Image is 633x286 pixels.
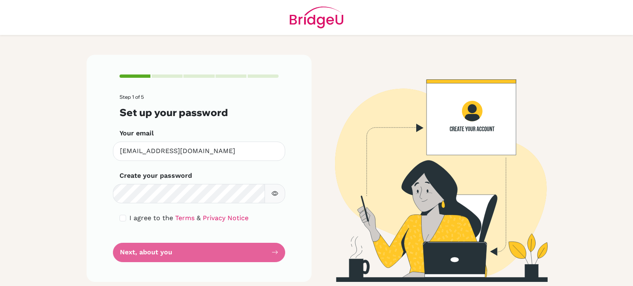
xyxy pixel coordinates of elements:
input: Insert your email* [113,142,285,161]
label: Create your password [120,171,192,181]
label: Your email [120,128,154,138]
h3: Set up your password [120,107,279,119]
a: Terms [175,214,195,222]
a: Privacy Notice [203,214,249,222]
span: Step 1 of 5 [120,94,144,100]
span: & [197,214,201,222]
span: I agree to the [129,214,173,222]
